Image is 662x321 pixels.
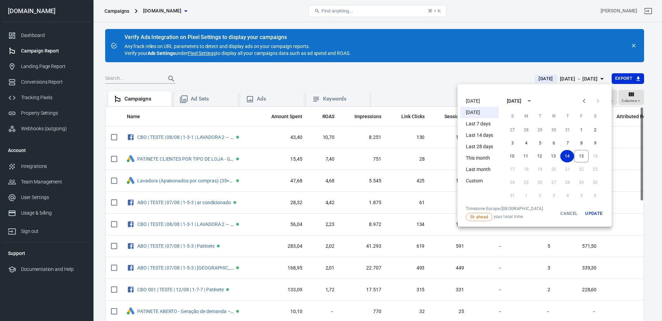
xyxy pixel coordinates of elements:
[558,206,580,221] button: Cancel
[548,109,560,123] span: Wednesday
[533,137,547,149] button: 5
[575,109,588,123] span: Friday
[547,124,561,136] button: 30
[574,124,588,136] button: 1
[589,109,601,123] span: Saturday
[506,109,519,123] span: Sunday
[519,124,533,136] button: 28
[546,150,560,162] button: 13
[574,137,588,149] button: 8
[534,109,546,123] span: Tuesday
[523,95,535,107] button: calendar view is open, switch to year view
[547,137,561,149] button: 6
[519,150,533,162] button: 11
[460,107,499,118] li: [DATE]
[520,109,532,123] span: Monday
[460,175,499,187] li: Custom
[460,141,499,152] li: Last 28 days
[533,150,546,162] button: 12
[505,150,519,162] button: 10
[588,137,602,149] button: 9
[460,130,499,141] li: Last 14 days
[561,109,574,123] span: Thursday
[507,97,521,105] div: [DATE]
[561,137,574,149] button: 7
[460,95,499,107] li: [DATE]
[519,137,533,149] button: 4
[577,94,591,108] button: Previous month
[588,124,602,136] button: 2
[460,152,499,164] li: This month
[460,164,499,175] li: Last month
[533,124,547,136] button: 29
[561,124,574,136] button: 31
[466,213,543,221] span: your local time
[583,206,605,221] button: Update
[505,124,519,136] button: 27
[460,118,499,130] li: Last 7 days
[468,214,491,220] span: 5h ahead
[560,150,574,162] button: 14
[505,137,519,149] button: 3
[574,150,589,162] button: 15
[466,206,543,211] div: Timezone: Europe/[GEOGRAPHIC_DATA]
